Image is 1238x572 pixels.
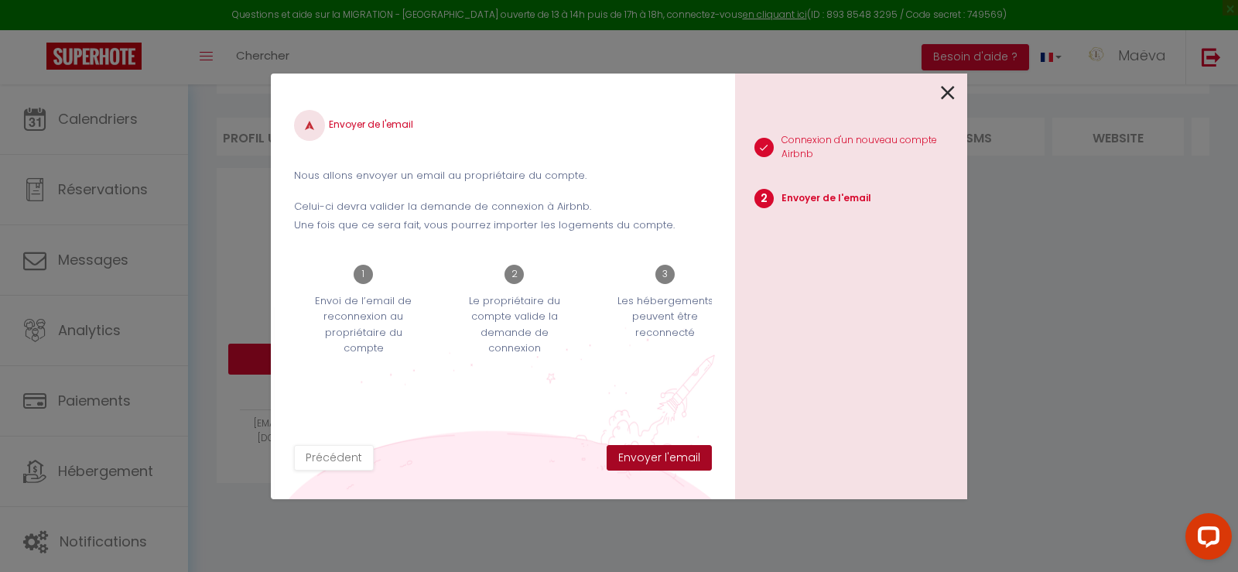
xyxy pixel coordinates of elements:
[354,265,373,284] span: 1
[1173,507,1238,572] iframe: LiveChat chat widget
[455,293,574,357] p: Le propriétaire du compte valide la demande de connexion
[294,168,712,183] p: Nous allons envoyer un email au propriétaire du compte.
[655,265,675,284] span: 3
[754,189,774,208] span: 2
[504,265,524,284] span: 2
[607,445,712,471] button: Envoyer l'email
[606,293,725,341] p: Les hébergements peuvent être reconnecté
[294,217,712,233] p: Une fois que ce sera fait, vous pourrez importer les logements du compte.
[294,445,374,471] button: Précédent
[294,199,712,214] p: Celui-ci devra valider la demande de connexion à Airbnb.
[781,133,968,163] p: Connexion d'un nouveau compte Airbnb
[781,191,871,206] p: Envoyer de l'email
[294,110,712,141] h4: Envoyer de l'email
[304,293,423,357] p: Envoi de l’email de reconnexion au propriétaire du compte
